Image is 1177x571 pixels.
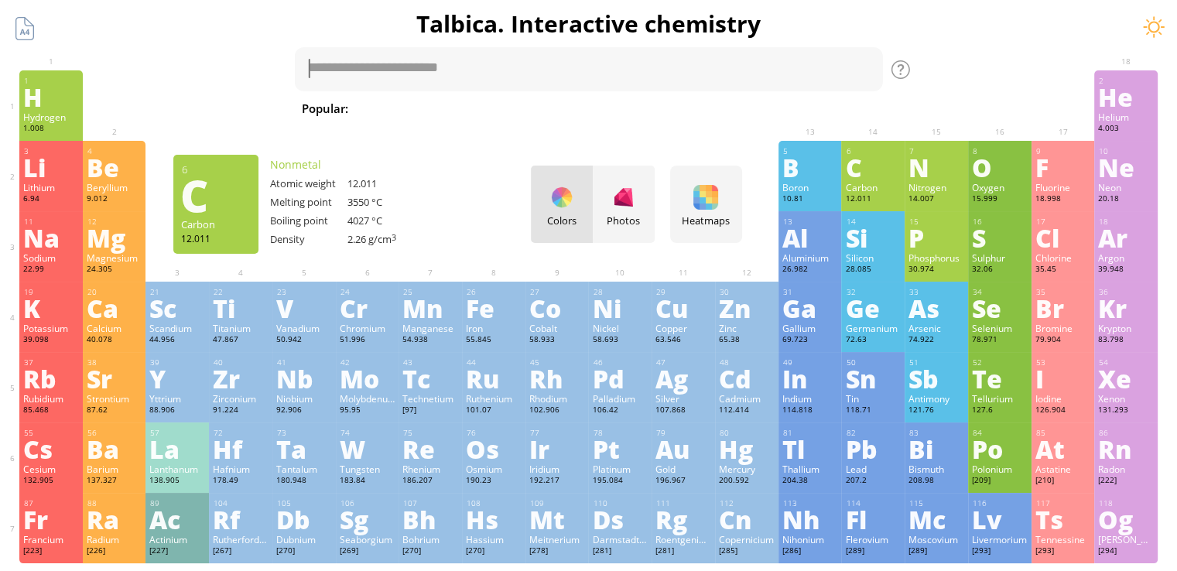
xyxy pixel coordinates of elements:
div: Tc [402,366,458,391]
sub: 2 [695,108,700,118]
div: Sodium [23,251,79,264]
div: Iridium [529,463,585,475]
div: 81 [783,428,838,438]
div: 4 [87,146,142,156]
div: Nitrogen [908,181,964,193]
div: Heatmaps [674,214,738,227]
div: Beryllium [87,181,142,193]
div: 44.956 [149,334,205,347]
div: 7 [909,146,964,156]
div: 31 [783,287,838,297]
div: Mo [340,366,395,391]
div: Carbon [845,181,901,193]
div: Cs [23,436,79,461]
div: Strontium [87,392,142,405]
div: 29 [656,287,711,297]
div: Cadmium [719,392,775,405]
div: 3 [24,146,79,156]
div: 50.942 [276,334,332,347]
div: Tellurium [972,392,1028,405]
div: Cesium [23,463,79,475]
div: V [276,296,332,320]
div: P [908,225,964,250]
div: Cd [719,366,775,391]
span: [MEDICAL_DATA] [852,99,965,118]
span: Methane [779,99,847,118]
div: Manganese [402,322,458,334]
div: 26 [467,287,522,297]
div: 32 [846,287,901,297]
div: Fe [466,296,522,320]
div: Lanthanum [149,463,205,475]
div: Iodine [1035,392,1091,405]
div: Chlorine [1035,251,1091,264]
div: Ne [1098,155,1154,180]
div: 118.71 [845,405,901,417]
div: 54.938 [402,334,458,347]
sub: 2 [542,108,546,118]
div: W [340,436,395,461]
div: Be [87,155,142,180]
div: 8 [973,146,1028,156]
div: 83.798 [1098,334,1154,347]
div: Sc [149,296,205,320]
div: 32.06 [972,264,1028,276]
div: Hg [719,436,775,461]
div: Scandium [149,322,205,334]
div: 27 [530,287,585,297]
div: 10.81 [782,193,838,206]
div: 38 [87,357,142,368]
div: Argon [1098,251,1154,264]
div: 11 [24,217,79,227]
div: Phosphorus [908,251,964,264]
div: 58.693 [592,334,648,347]
div: Ga [782,296,838,320]
div: N [908,155,964,180]
div: 40 [214,357,269,368]
div: 18 [1099,217,1154,227]
div: Aluminium [782,251,838,264]
div: Thallium [782,463,838,475]
div: Boron [782,181,838,193]
div: 51 [909,357,964,368]
div: 77 [530,428,585,438]
div: 65.38 [719,334,775,347]
div: 92.906 [276,405,332,417]
div: 57 [150,428,205,438]
div: Ba [87,436,142,461]
span: HCl [632,99,671,118]
div: Rn [1098,436,1154,461]
div: 106.42 [592,405,648,417]
div: 12 [87,217,142,227]
div: Fluorine [1035,181,1091,193]
div: Nickel [592,322,648,334]
div: 6 [846,146,901,156]
div: 79.904 [1035,334,1091,347]
div: Co [529,296,585,320]
div: 18.998 [1035,193,1091,206]
div: 6 [182,162,251,176]
span: Water [466,99,518,118]
div: 2 [1099,76,1154,86]
div: Sulphur [972,251,1028,264]
div: Lead [845,463,901,475]
div: Bismuth [908,463,964,475]
div: 28 [593,287,648,297]
div: 50 [846,357,901,368]
div: 46 [593,357,648,368]
span: H SO + NaOH [676,99,774,118]
div: 49 [783,357,838,368]
div: Pt [592,436,648,461]
div: Li [23,155,79,180]
div: Si [845,225,901,250]
div: 102.906 [529,405,585,417]
div: Hydrogen [23,111,79,123]
div: 14.007 [908,193,964,206]
div: 86 [1099,428,1154,438]
div: 12.011 [845,193,901,206]
div: Rhenium [402,463,458,475]
div: Popular: [302,99,360,120]
div: 1.008 [23,123,79,135]
div: H [23,84,79,109]
div: 14 [846,217,901,227]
